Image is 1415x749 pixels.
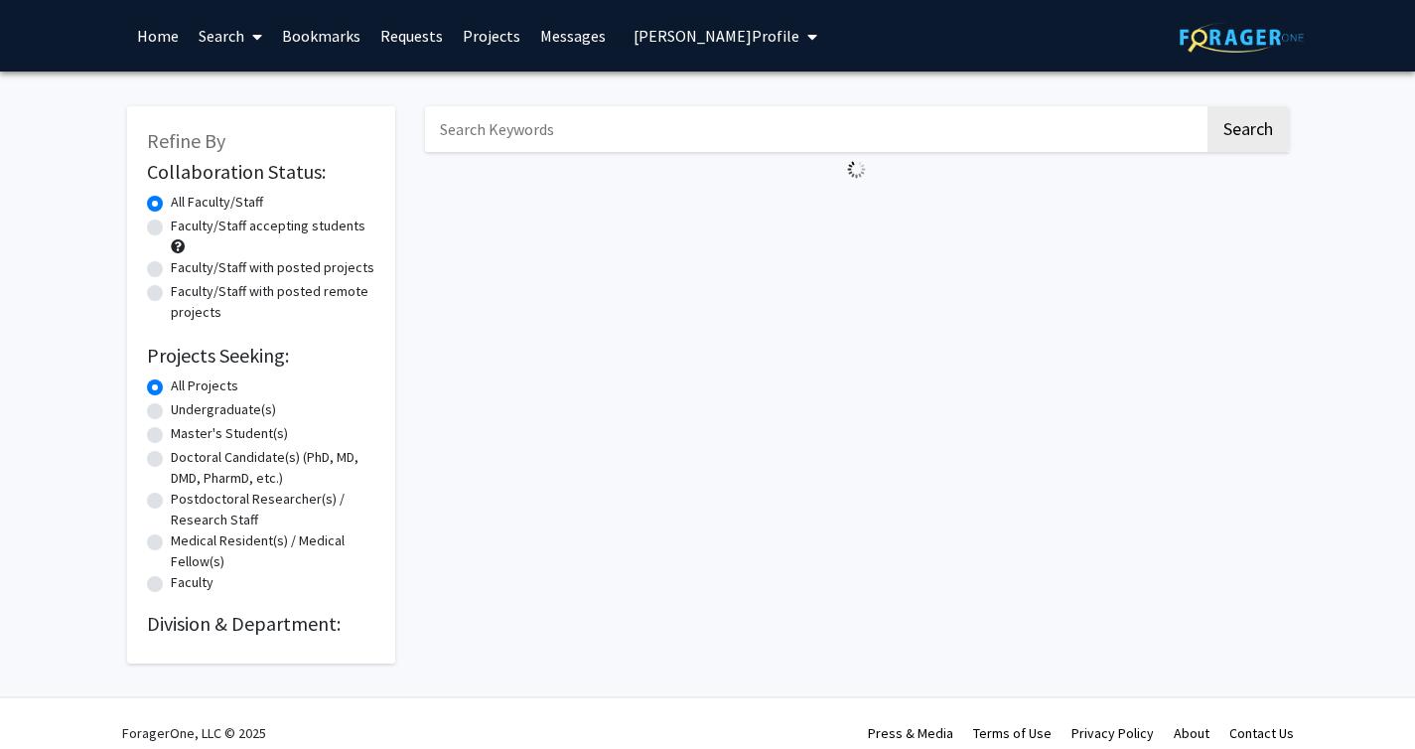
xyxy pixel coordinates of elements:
a: Home [127,1,189,71]
label: All Projects [171,375,238,396]
button: Search [1207,106,1289,152]
h2: Projects Seeking: [147,344,375,368]
label: Faculty/Staff with posted remote projects [171,281,375,323]
label: All Faculty/Staff [171,192,263,213]
a: Contact Us [1229,724,1294,742]
label: Faculty [171,572,213,593]
a: Privacy Policy [1071,724,1154,742]
h2: Division & Department: [147,612,375,636]
img: Loading [839,152,874,187]
label: Faculty/Staff accepting students [171,216,365,236]
a: About [1174,724,1209,742]
nav: Page navigation [425,187,1289,232]
a: Terms of Use [973,724,1052,742]
a: Requests [370,1,453,71]
span: [PERSON_NAME] Profile [634,26,799,46]
a: Press & Media [868,724,953,742]
h2: Collaboration Status: [147,160,375,184]
a: Projects [453,1,530,71]
label: Faculty/Staff with posted projects [171,257,374,278]
label: Medical Resident(s) / Medical Fellow(s) [171,530,375,572]
a: Bookmarks [272,1,370,71]
a: Messages [530,1,616,71]
img: ForagerOne Logo [1180,22,1304,53]
label: Doctoral Candidate(s) (PhD, MD, DMD, PharmD, etc.) [171,447,375,489]
a: Search [189,1,272,71]
label: Postdoctoral Researcher(s) / Research Staff [171,489,375,530]
label: Master's Student(s) [171,423,288,444]
label: Undergraduate(s) [171,399,276,420]
span: Refine By [147,128,225,153]
input: Search Keywords [425,106,1204,152]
